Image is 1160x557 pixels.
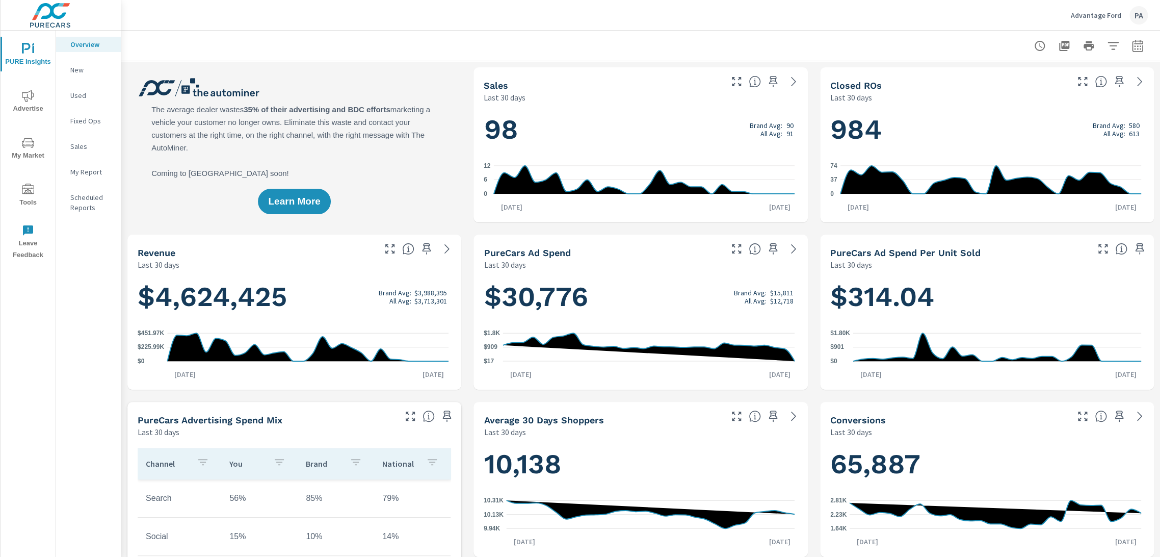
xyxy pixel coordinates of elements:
div: Sales [56,139,121,154]
p: Brand Avg: [1092,121,1125,130]
span: Advertise [4,90,52,115]
button: "Export Report to PDF" [1054,36,1074,56]
text: $0 [138,358,145,365]
p: All Avg: [389,297,411,305]
p: [DATE] [849,537,885,547]
span: The number of dealer-specified goals completed by a visitor. [Source: This data is provided by th... [1095,410,1107,422]
span: Save this to your personalized report [439,408,455,424]
td: 10% [298,524,374,549]
button: Print Report [1078,36,1099,56]
p: Overview [70,39,113,49]
p: Last 30 days [138,259,179,271]
button: Apply Filters [1103,36,1123,56]
h5: Revenue [138,247,175,258]
td: Search [138,486,221,511]
p: Sales [70,141,113,151]
span: Save this to your personalized report [765,241,781,257]
span: Save this to your personalized report [1111,408,1127,424]
text: $17 [484,358,494,365]
button: Make Fullscreen [1074,73,1091,90]
text: 37 [830,176,837,184]
span: Save this to your personalized report [1111,73,1127,90]
p: $15,811 [770,289,794,297]
div: nav menu [1,31,56,265]
span: Save this to your personalized report [418,241,435,257]
h5: Average 30 Days Shoppers [484,415,603,425]
p: [DATE] [1108,537,1144,547]
div: Scheduled Reports [56,190,121,215]
p: $12,718 [770,297,794,305]
h1: 65,887 [830,447,1144,482]
text: 2.81K [830,497,847,504]
div: My Report [56,164,121,180]
text: $225.99K [138,344,164,351]
span: Total cost of media for all PureCars channels for the selected dealership group over the selected... [749,243,761,255]
p: [DATE] [762,202,798,212]
span: A rolling 30 day total of daily Shoppers on the dealership website, averaged over the selected da... [749,410,761,422]
button: Make Fullscreen [728,408,745,424]
span: This table looks at how you compare to the amount of budget you spend per channel as opposed to y... [423,410,435,422]
button: Make Fullscreen [728,241,745,257]
p: Last 30 days [138,426,179,438]
p: 91 [786,130,794,138]
button: Make Fullscreen [1074,408,1091,424]
h1: $4,624,425 [138,280,451,314]
p: Used [70,90,113,100]
p: Last 30 days [484,91,525,104]
h1: 984 [830,112,1144,147]
p: [DATE] [762,369,798,379]
p: Scheduled Reports [70,192,113,213]
p: Brand [306,459,341,469]
button: Select Date Range [1127,36,1148,56]
div: PA [1129,6,1148,24]
p: [DATE] [167,369,203,379]
h1: 10,138 [484,447,797,482]
span: Number of Repair Orders Closed by the selected dealership group over the selected time range. [So... [1095,75,1107,88]
text: $1.80K [830,330,850,337]
span: Average cost of advertising per each vehicle sold at the dealer over the selected date range. The... [1115,243,1127,255]
h5: PureCars Ad Spend Per Unit Sold [830,247,981,258]
p: [DATE] [762,537,798,547]
a: See more details in report [785,408,802,424]
td: 15% [221,524,298,549]
h1: $314.04 [830,280,1144,314]
h5: Conversions [830,415,886,425]
p: You [229,459,265,469]
text: $901 [830,344,844,351]
span: Tools [4,184,52,209]
a: See more details in report [785,241,802,257]
text: $909 [484,344,497,351]
p: Last 30 days [484,259,525,271]
button: Learn More [258,189,330,214]
td: 79% [374,486,451,511]
a: See more details in report [785,73,802,90]
p: Last 30 days [830,259,872,271]
span: PURE Insights [4,43,52,68]
text: $451.97K [138,330,164,337]
p: $3,713,301 [414,297,447,305]
h5: Sales [484,80,508,91]
h1: $30,776 [484,280,797,314]
span: Learn More [268,197,320,206]
text: $1.8K [484,330,500,337]
div: Used [56,88,121,103]
text: 0 [830,190,834,197]
p: Brand Avg: [733,289,766,297]
text: 0 [484,190,487,197]
p: My Report [70,167,113,177]
text: 2.23K [830,511,847,518]
p: 613 [1129,130,1140,138]
p: [DATE] [1108,202,1144,212]
h1: 98 [484,112,797,147]
p: Last 30 days [830,91,872,104]
td: 56% [221,486,298,511]
p: Channel [146,459,189,469]
p: $3,988,395 [414,289,447,297]
p: [DATE] [853,369,888,379]
span: Leave Feedback [4,224,52,261]
text: 10.31K [484,497,504,504]
p: Brand Avg: [750,121,782,130]
p: Fixed Ops [70,116,113,126]
div: Fixed Ops [56,113,121,129]
p: Brand Avg: [379,289,411,297]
